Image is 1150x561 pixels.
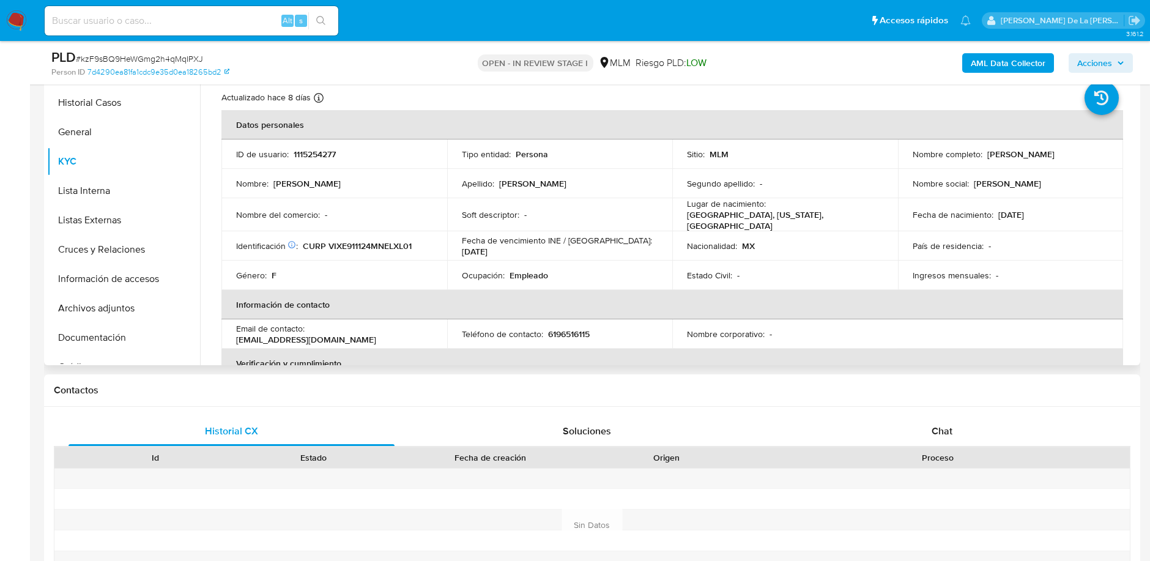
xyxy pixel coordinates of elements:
[54,384,1130,396] h1: Contactos
[1077,53,1112,73] span: Acciones
[598,56,631,70] div: MLM
[462,235,652,246] p: Fecha de vencimiento INE / [GEOGRAPHIC_DATA] :
[974,178,1041,189] p: [PERSON_NAME]
[687,329,765,340] p: Nombre corporativo :
[243,451,384,464] div: Estado
[47,206,200,235] button: Listas Externas
[913,240,984,251] p: País de residencia :
[996,270,998,281] p: -
[45,13,338,29] input: Buscar usuario o caso...
[932,424,952,438] span: Chat
[236,149,289,160] p: ID de usuario :
[1126,29,1144,39] span: 3.161.2
[236,270,267,281] p: Género :
[1128,14,1141,27] a: Salir
[687,56,707,70] span: LOW
[596,451,737,464] div: Origen
[962,53,1054,73] button: AML Data Collector
[47,235,200,264] button: Cruces y Relaciones
[462,178,494,189] p: Apellido :
[221,110,1123,139] th: Datos personales
[221,349,1123,378] th: Verificación y cumplimiento
[462,209,519,220] p: Soft descriptor :
[880,14,948,27] span: Accesos rápidos
[236,334,376,345] p: [EMAIL_ADDRESS][DOMAIN_NAME]
[742,240,755,251] p: MX
[636,56,707,70] span: Riesgo PLD:
[913,178,969,189] p: Nombre social :
[524,209,527,220] p: -
[47,352,200,382] button: Créditos
[51,67,85,78] b: Person ID
[294,149,336,160] p: 1115254277
[47,176,200,206] button: Lista Interna
[47,117,200,147] button: General
[516,149,548,160] p: Persona
[770,329,772,340] p: -
[221,290,1123,319] th: Información de contacto
[402,451,579,464] div: Fecha de creación
[462,329,543,340] p: Teléfono de contacto :
[47,294,200,323] button: Archivos adjuntos
[273,178,341,189] p: [PERSON_NAME]
[687,240,737,251] p: Nacionalidad :
[51,47,76,67] b: PLD
[221,92,311,103] p: Actualizado hace 8 días
[687,149,705,160] p: Sitio :
[478,54,593,72] p: OPEN - IN REVIEW STAGE I
[1069,53,1133,73] button: Acciones
[710,149,729,160] p: MLM
[687,178,755,189] p: Segundo apellido :
[308,12,333,29] button: search-icon
[499,178,566,189] p: [PERSON_NAME]
[1001,15,1124,26] p: javier.gutierrez@mercadolibre.com.mx
[283,15,292,26] span: Alt
[913,149,982,160] p: Nombre completo :
[563,424,611,438] span: Soluciones
[47,147,200,176] button: KYC
[971,53,1045,73] b: AML Data Collector
[987,149,1055,160] p: [PERSON_NAME]
[325,209,327,220] p: -
[462,270,505,281] p: Ocupación :
[462,246,488,257] p: [DATE]
[737,270,740,281] p: -
[510,270,548,281] p: Empleado
[687,270,732,281] p: Estado Civil :
[760,178,762,189] p: -
[687,198,766,209] p: Lugar de nacimiento :
[205,424,258,438] span: Historial CX
[47,264,200,294] button: Información de accesos
[47,323,200,352] button: Documentación
[687,209,878,231] p: [GEOGRAPHIC_DATA], [US_STATE], [GEOGRAPHIC_DATA]
[236,323,305,334] p: Email de contacto :
[303,240,412,251] p: CURP VIXE911124MNELXL01
[87,67,229,78] a: 7d4290ea81fa1cdc9e35d0ea18265bd2
[989,240,991,251] p: -
[754,451,1121,464] div: Proceso
[998,209,1024,220] p: [DATE]
[960,15,971,26] a: Notificaciones
[84,451,226,464] div: Id
[236,240,298,251] p: Identificación :
[272,270,276,281] p: F
[236,178,269,189] p: Nombre :
[913,209,993,220] p: Fecha de nacimiento :
[76,53,203,65] span: # kzF9sBQ9HeWGmg2h4qMqIPXJ
[236,209,320,220] p: Nombre del comercio :
[462,149,511,160] p: Tipo entidad :
[913,270,991,281] p: Ingresos mensuales :
[299,15,303,26] span: s
[548,329,590,340] p: 6196516115
[47,88,200,117] button: Historial Casos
